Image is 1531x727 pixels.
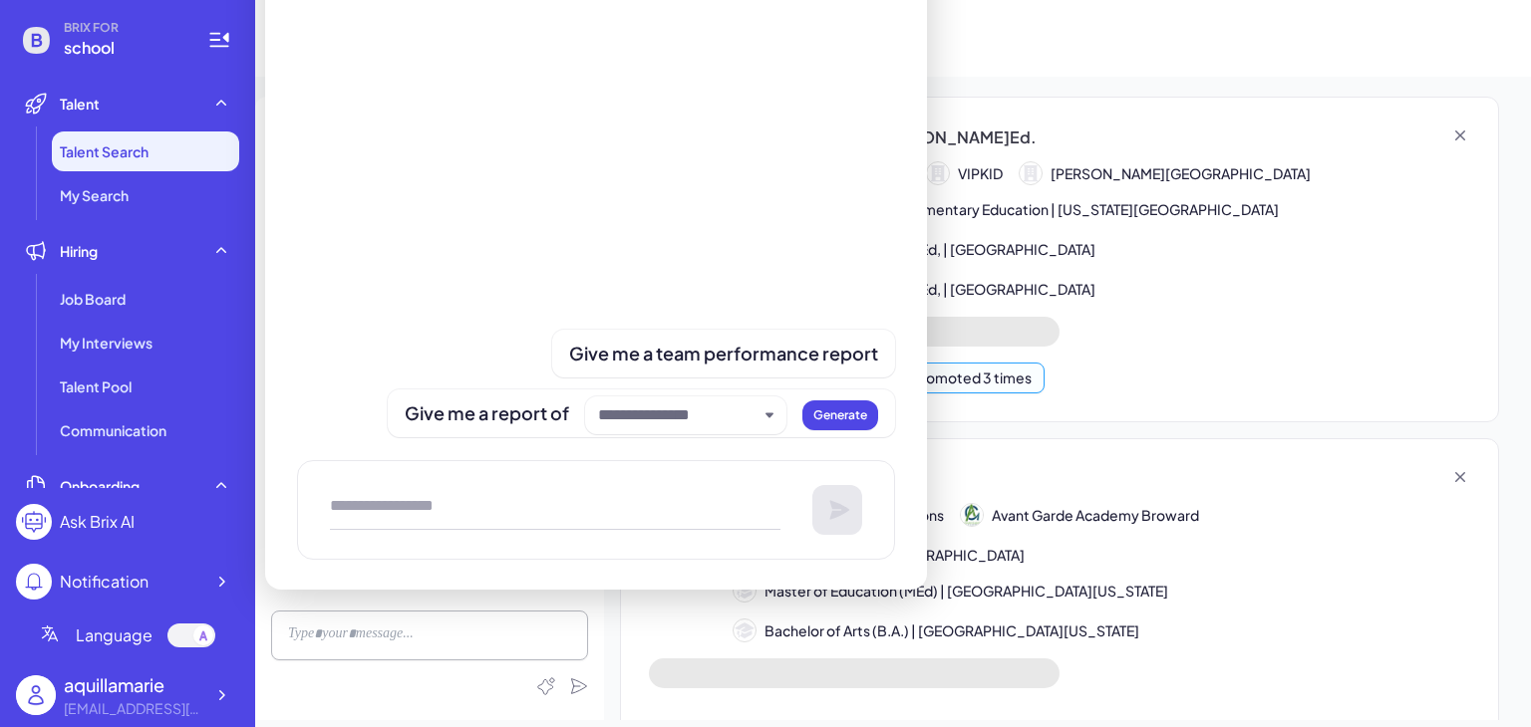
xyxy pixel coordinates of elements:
span: Bachelor of Science ,Elementary Education | [US_STATE][GEOGRAPHIC_DATA] [765,199,1279,220]
span: Avant Garde Academy Broward [992,505,1199,526]
div: Notification [60,570,149,594]
div: aquillamarie [64,671,203,698]
div: Ask Brix AI [60,510,135,534]
span: Hiring [60,241,98,261]
span: Talent [60,94,100,114]
span: BRIX FOR [64,20,183,36]
span: Language [76,623,153,647]
span: Job Board [60,289,126,309]
span: Master of Education - MEd, | [GEOGRAPHIC_DATA] [765,239,1095,260]
span: [PERSON_NAME][GEOGRAPHIC_DATA] [1051,163,1311,184]
div: aboyd@wsfcs.k12.nc.us [64,698,203,719]
span: Talent Search [60,141,149,161]
span: Communication [60,420,166,440]
span: school [64,36,183,60]
span: Bachelor of Arts (B.A.) | [GEOGRAPHIC_DATA][US_STATE] [765,620,1139,641]
span: Master of Education - MEd, | [GEOGRAPHIC_DATA] [765,279,1095,300]
span: My Interviews [60,333,153,353]
div: Promoted 3 times [912,367,1032,388]
span: Master of Education (MEd) | [GEOGRAPHIC_DATA][US_STATE] [765,581,1168,602]
span: My Search [60,185,129,205]
span: Talent Pool [60,376,132,396]
span: Onboarding [60,476,140,496]
img: user_logo.png [16,675,56,715]
img: 公司logo [961,504,983,526]
span: VIPKID [958,163,1003,184]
